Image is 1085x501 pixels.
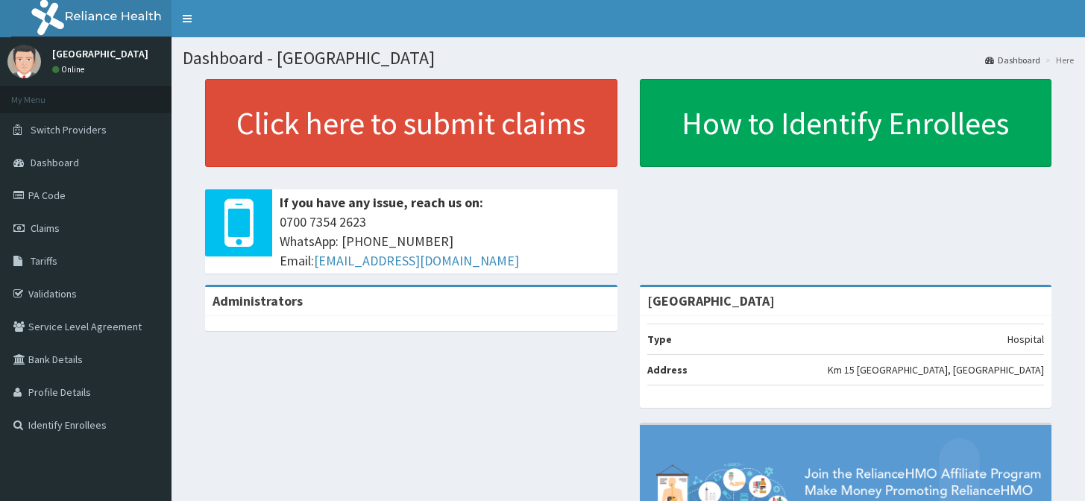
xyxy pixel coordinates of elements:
[647,292,775,309] strong: [GEOGRAPHIC_DATA]
[647,363,688,376] b: Address
[31,123,107,136] span: Switch Providers
[647,333,672,346] b: Type
[205,79,617,167] a: Click here to submit claims
[828,362,1044,377] p: Km 15 [GEOGRAPHIC_DATA], [GEOGRAPHIC_DATA]
[183,48,1074,68] h1: Dashboard - [GEOGRAPHIC_DATA]
[31,221,60,235] span: Claims
[31,254,57,268] span: Tariffs
[280,212,610,270] span: 0700 7354 2623 WhatsApp: [PHONE_NUMBER] Email:
[640,79,1052,167] a: How to Identify Enrollees
[280,194,483,211] b: If you have any issue, reach us on:
[985,54,1040,66] a: Dashboard
[1042,54,1074,66] li: Here
[213,292,303,309] b: Administrators
[52,64,88,75] a: Online
[52,48,148,59] p: [GEOGRAPHIC_DATA]
[1007,332,1044,347] p: Hospital
[314,252,519,269] a: [EMAIL_ADDRESS][DOMAIN_NAME]
[31,156,79,169] span: Dashboard
[7,45,41,78] img: User Image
